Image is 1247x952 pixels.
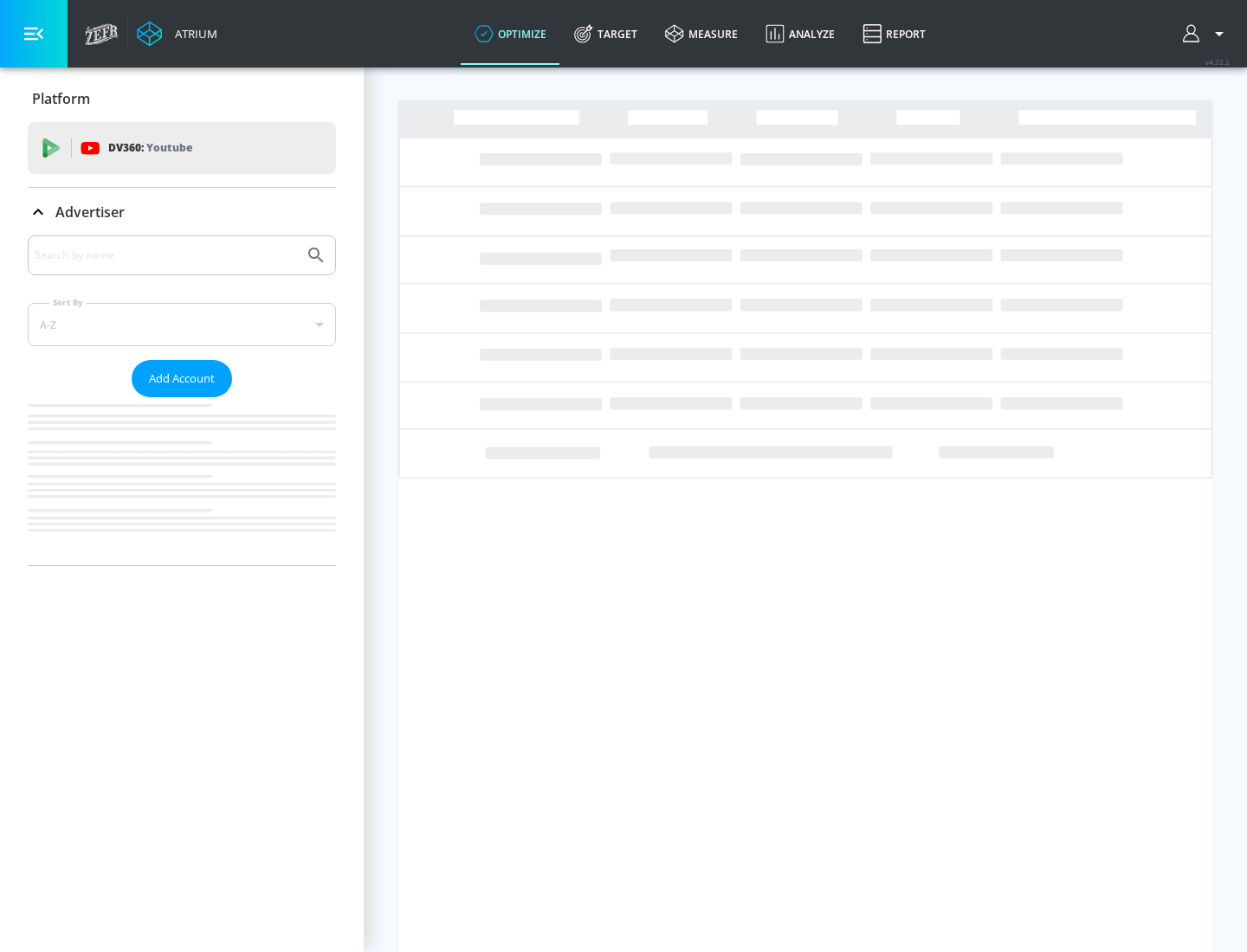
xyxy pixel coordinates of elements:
p: Advertiser [55,203,125,222]
a: optimize [461,3,560,65]
a: Analyze [752,3,849,65]
div: Platform [28,74,336,123]
a: Target [560,3,651,65]
a: Atrium [137,21,217,47]
button: Add Account [132,360,232,397]
p: Youtube [146,138,192,157]
div: DV360: Youtube [28,122,336,174]
div: A-Z [28,303,336,346]
a: Report [849,3,940,65]
span: Add Account [149,369,215,389]
nav: list of Advertiser [28,397,336,565]
div: Advertiser [28,188,336,236]
a: measure [651,3,752,65]
p: DV360: [108,138,192,158]
div: Advertiser [28,235,336,565]
input: Search by name [35,244,297,267]
label: Sort By [49,297,87,308]
div: Atrium [168,26,217,42]
p: Platform [32,89,90,108]
span: v 4.22.2 [1205,57,1230,67]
